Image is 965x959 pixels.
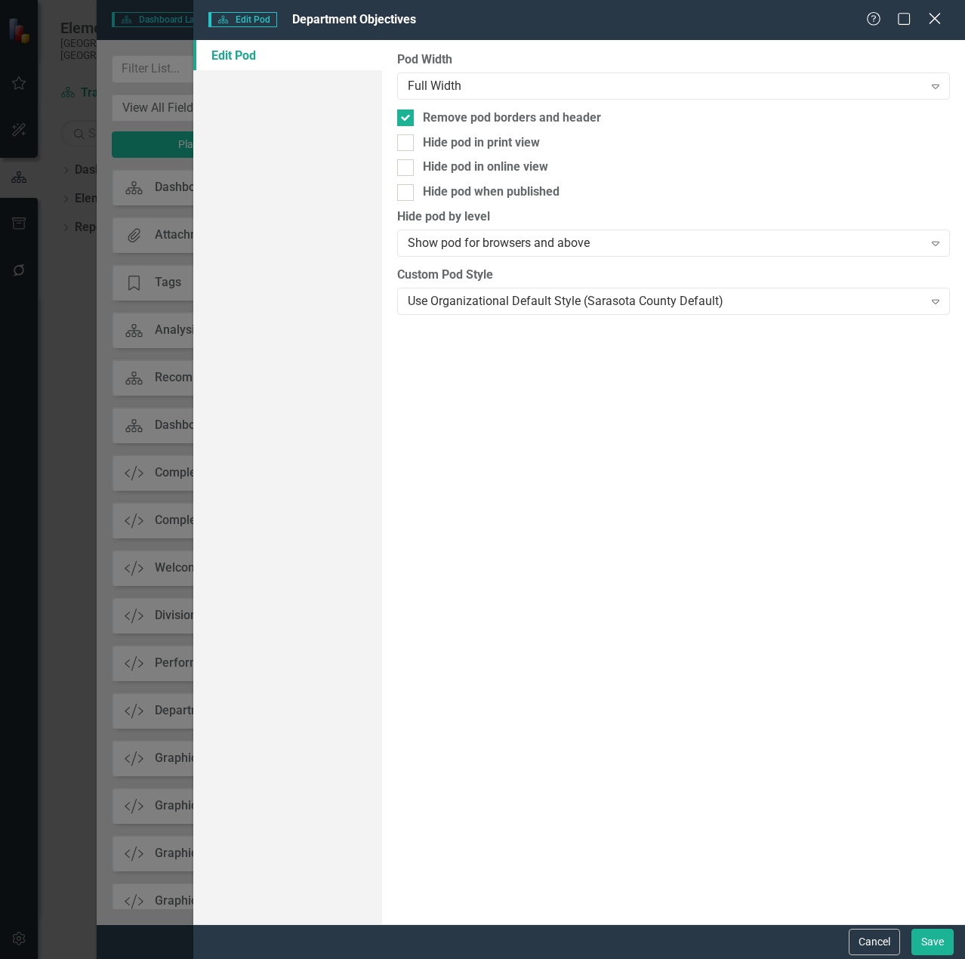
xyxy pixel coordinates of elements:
[397,208,950,226] label: Hide pod by level
[423,109,601,127] div: Remove pod borders and header
[397,51,950,69] label: Pod Width
[397,267,950,284] label: Custom Pod Style
[423,159,548,176] div: Hide pod in online view
[423,183,560,201] div: Hide pod when published
[408,235,923,252] div: Show pod for browsers and above
[292,12,416,26] span: Department Objectives
[911,929,954,955] button: Save
[849,929,900,955] button: Cancel
[408,292,923,310] div: Use Organizational Default Style (Sarasota County Default)
[423,134,540,152] div: Hide pod in print view
[208,12,277,27] span: Edit Pod
[408,77,923,94] div: Full Width
[193,40,382,70] a: Edit Pod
